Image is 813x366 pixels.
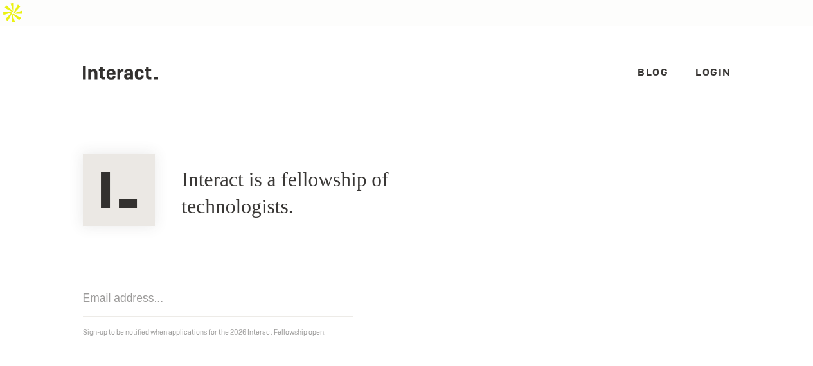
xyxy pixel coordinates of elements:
[182,166,486,220] h1: Interact is a fellowship of technologists.
[695,65,731,79] a: Login
[638,65,668,79] a: Blog
[83,154,155,226] img: Interact Logo
[83,326,731,339] p: Sign-up to be notified when applications for the 2026 Interact Fellowship open.
[83,280,353,317] input: Email address...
